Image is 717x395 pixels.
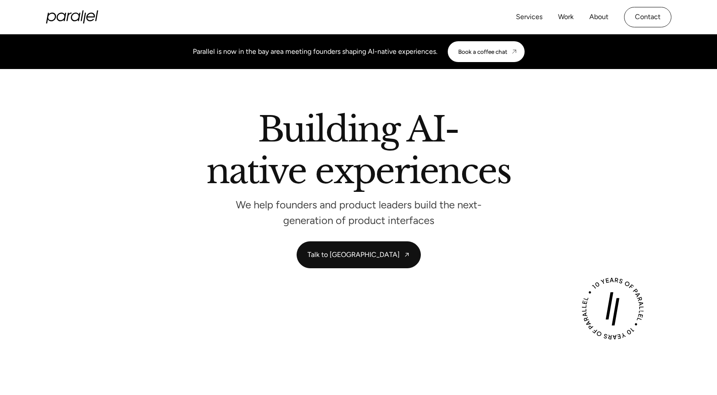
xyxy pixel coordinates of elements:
[458,48,507,55] div: Book a coffee chat
[46,10,98,23] a: home
[193,46,437,57] div: Parallel is now in the bay area meeting founders shaping AI-native experiences.
[111,112,606,192] h2: Building AI-native experiences
[624,7,671,27] a: Contact
[558,11,574,23] a: Work
[448,41,525,62] a: Book a coffee chat
[516,11,542,23] a: Services
[228,201,489,224] p: We help founders and product leaders build the next-generation of product interfaces
[511,48,518,55] img: CTA arrow image
[589,11,608,23] a: About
